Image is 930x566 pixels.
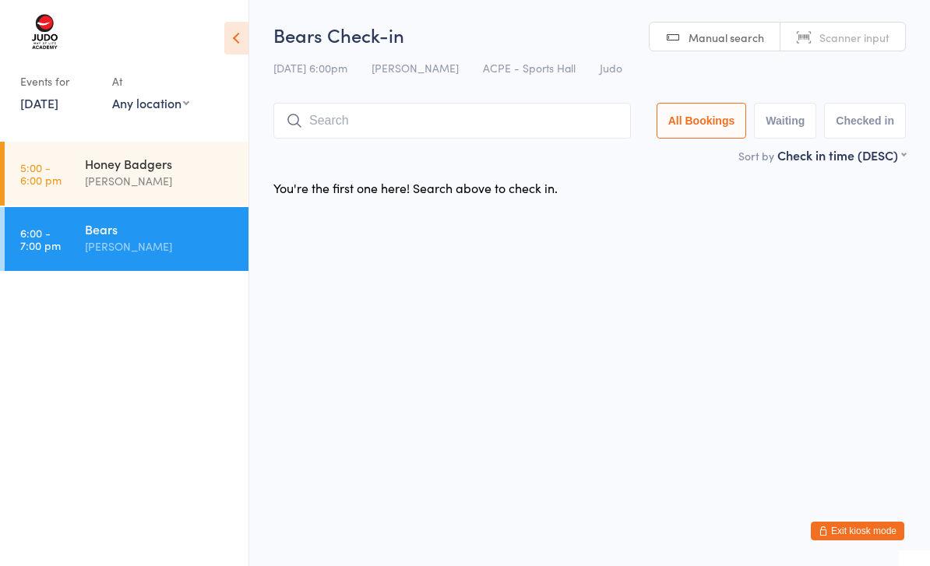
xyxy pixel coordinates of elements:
div: Any location [112,94,189,111]
time: 5:00 - 6:00 pm [20,161,62,186]
button: Checked in [824,103,906,139]
div: Events for [20,69,97,94]
button: Exit kiosk mode [811,522,904,540]
div: Check in time (DESC) [777,146,906,163]
h2: Bears Check-in [273,22,906,47]
button: All Bookings [657,103,747,139]
span: ACPE - Sports Hall [483,60,576,76]
span: Scanner input [819,30,889,45]
div: [PERSON_NAME] [85,172,235,190]
button: Waiting [754,103,816,139]
input: Search [273,103,631,139]
time: 6:00 - 7:00 pm [20,227,61,251]
div: Honey Badgers [85,155,235,172]
span: [DATE] 6:00pm [273,60,347,76]
a: 5:00 -6:00 pmHoney Badgers[PERSON_NAME] [5,142,248,206]
span: Judo [600,60,622,76]
a: 6:00 -7:00 pmBears[PERSON_NAME] [5,207,248,271]
div: At [112,69,189,94]
a: [DATE] [20,94,58,111]
span: Manual search [689,30,764,45]
div: [PERSON_NAME] [85,237,235,255]
label: Sort by [738,148,774,163]
span: [PERSON_NAME] [372,60,459,76]
div: You're the first one here! Search above to check in. [273,179,558,196]
div: Bears [85,220,235,237]
img: The Judo Way of Life Academy [16,12,74,53]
